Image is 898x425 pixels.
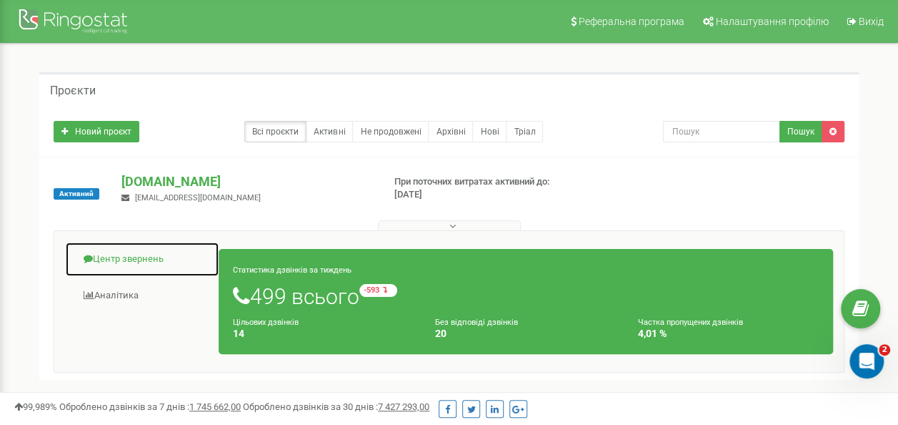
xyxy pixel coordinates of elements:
[189,401,241,412] u: 1 745 662,00
[638,328,819,339] h4: 4,01 %
[879,344,890,356] span: 2
[59,401,241,412] span: Оброблено дзвінків за 7 днів :
[428,121,473,142] a: Архівні
[65,242,219,277] a: Центр звернень
[121,172,371,191] p: [DOMAIN_NAME]
[435,328,616,339] h4: 20
[243,401,429,412] span: Оброблено дзвінків за 30 днів :
[506,121,543,142] a: Тріал
[663,121,780,142] input: Пошук
[779,121,822,142] button: Пошук
[472,121,507,142] a: Нові
[233,328,414,339] h4: 14
[435,318,517,327] small: Без відповіді дзвінків
[394,175,576,202] p: При поточних витратах активний до: [DATE]
[378,401,429,412] u: 7 427 293,00
[233,318,299,327] small: Цільових дзвінків
[54,188,99,200] span: Активний
[233,265,351,275] small: Статистика дзвінків за тиждень
[579,16,684,27] span: Реферальна програма
[233,284,819,308] h1: 499 всього
[65,278,219,313] a: Аналiтика
[306,121,353,142] a: Активні
[716,16,829,27] span: Налаштування профілю
[359,284,397,297] small: -593
[14,401,57,412] span: 99,989%
[54,121,139,142] a: Новий проєкт
[849,344,884,378] iframe: Intercom live chat
[50,84,96,97] h5: Проєкти
[859,16,884,27] span: Вихід
[135,193,261,202] span: [EMAIL_ADDRESS][DOMAIN_NAME]
[244,121,306,142] a: Всі проєкти
[352,121,429,142] a: Не продовжені
[638,318,743,327] small: Частка пропущених дзвінків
